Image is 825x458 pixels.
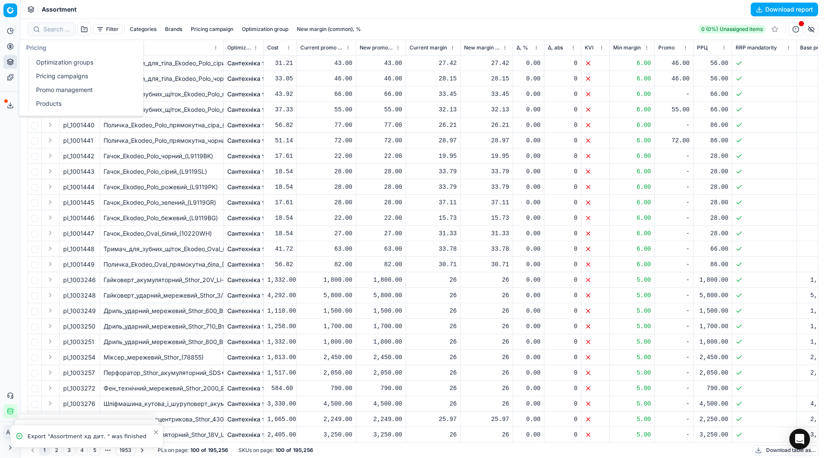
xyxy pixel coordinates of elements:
[613,183,651,191] div: 6.00
[360,214,402,222] div: 22.00
[409,59,457,68] div: 27.42
[409,121,457,129] div: 26.21
[45,228,55,238] button: Expand
[613,291,651,300] div: 5.00
[63,183,95,191] span: pl_1001444
[300,260,352,269] div: 82.00
[516,90,541,98] div: 0.00
[548,245,577,253] div: 0
[45,383,55,393] button: Expand
[409,167,457,176] div: 33.79
[697,105,728,114] div: 66.00
[63,307,96,315] span: pl_1003249
[658,198,690,207] div: -
[45,274,55,285] button: Expand
[227,260,292,269] a: Сантехніка та ремонт
[267,90,293,98] div: 43.92
[45,243,55,254] button: Expand
[300,105,352,114] div: 55.00
[45,352,55,362] button: Expand
[293,24,364,34] button: New margin (common), %
[104,198,220,207] div: Гачок_Ekodeo_Polo_зелений_(L9119GR)
[104,59,220,68] div: Тримач_губки_для_тіла_Ekodeo_Polo_сірий_(L9116SL)
[45,151,55,161] button: Expand
[516,167,541,176] div: 0.00
[227,415,292,424] a: Сантехніка та ремонт
[658,245,690,253] div: -
[697,74,728,83] div: 56.00
[151,427,161,437] button: Close toast
[104,167,220,176] div: Гачок_Ekodeo_Polo_сірий_(L9119SL)
[267,291,293,300] div: 4,292.00
[137,445,147,455] button: Go to next page
[658,291,690,300] div: -
[464,260,509,269] div: 30.71
[33,98,133,110] a: Products
[613,44,641,51] span: Min margin
[516,44,528,51] span: Δ, %
[45,336,55,347] button: Expand
[613,276,651,284] div: 5.00
[227,276,292,284] a: Сантехніка та ремонт
[360,152,402,160] div: 22.00
[464,74,509,83] div: 28.15
[360,167,402,176] div: 28.00
[162,24,186,34] button: Brands
[409,105,457,114] div: 32.13
[63,121,95,129] span: pl_1001440
[516,276,541,284] div: 0.00
[104,152,220,160] div: Гачок_Ekodeo_Polo_чорний_(L9119BK)
[613,167,651,176] div: 6.00
[104,229,220,238] div: Гачок_Ekodeo_Oval_білий_(10220WH)
[697,260,728,269] div: 86.00
[409,44,447,51] span: Current margin
[360,291,402,300] div: 5,800.00
[45,212,55,223] button: Expand
[548,276,577,284] div: 0
[697,136,728,145] div: 86.00
[516,59,541,68] div: 0.00
[3,425,17,439] button: АП
[464,276,509,284] div: 26
[697,198,728,207] div: 28.00
[104,245,220,253] div: Тримач_для_зубних_щіток_Ekodeo_Oval_прямий_білий_(10216WH)
[300,74,352,83] div: 46.00
[360,136,402,145] div: 72.00
[300,121,352,129] div: 77.00
[45,305,55,316] button: Expand
[697,59,728,68] div: 56.00
[464,90,509,98] div: 33.45
[267,229,293,238] div: 18.54
[104,90,220,98] div: Тримач_для_зубних_щіток_Ekodeo_Polo_прямий_сірий_(L9117SL)
[267,59,293,68] div: 31.21
[658,183,690,191] div: -
[789,429,810,449] div: Open Intercom Messenger
[267,245,293,253] div: 41.72
[613,229,651,238] div: 6.00
[464,167,509,176] div: 33.79
[227,74,292,83] a: Сантехніка та ремонт
[464,229,509,238] div: 31.33
[267,307,293,315] div: 1,110.00
[63,229,94,238] span: pl_1001447
[464,121,509,129] div: 26.21
[40,445,49,455] button: 1
[360,74,402,83] div: 46.00
[516,260,541,269] div: 0.00
[300,59,352,68] div: 43.00
[409,152,457,160] div: 19.95
[658,276,690,284] div: -
[300,214,352,222] div: 22.00
[548,260,577,269] div: 0
[267,183,293,191] div: 18.54
[360,121,402,129] div: 77.00
[360,44,394,51] span: New promo price
[104,291,220,300] div: Гайковерт_ударний_мережевий_Sthor_3/4"_(57097)
[104,105,220,114] div: Тримач_для_зубних_щіток_Ekodeo_Polo_прямий_чорний_(L9117ВК)
[697,152,728,160] div: 28.00
[45,166,55,176] button: Expand
[33,56,133,68] a: Optimization groups
[227,90,292,98] a: Сантехніка та ремонт
[360,90,402,98] div: 66.00
[300,276,352,284] div: 1,800.00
